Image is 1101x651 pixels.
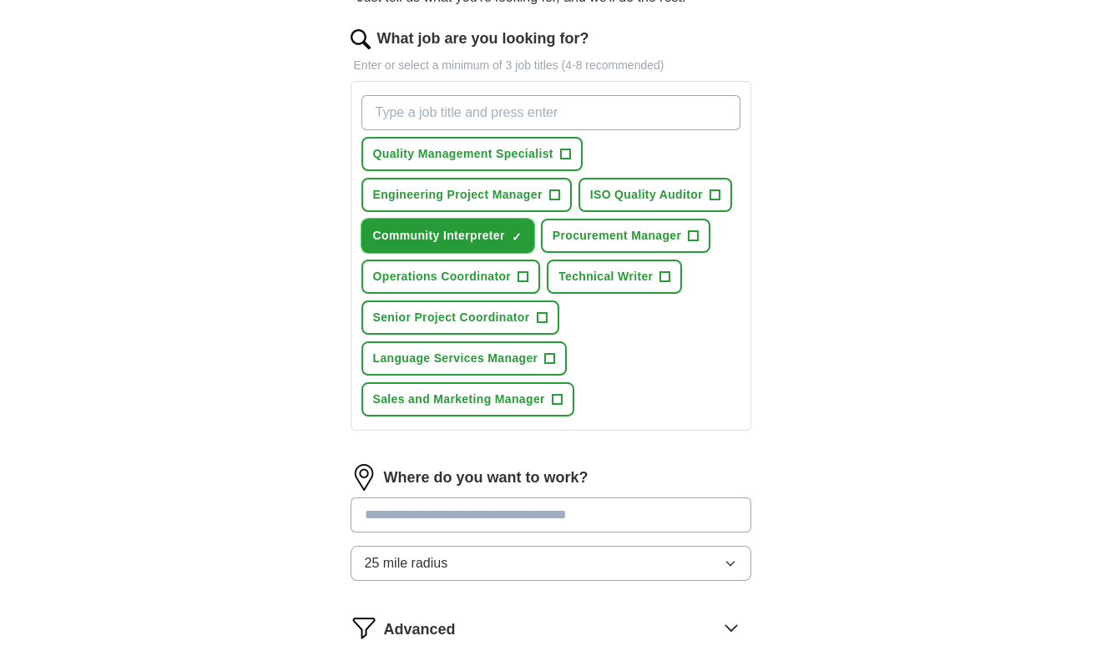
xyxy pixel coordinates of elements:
label: Where do you want to work? [384,467,588,489]
span: Procurement Manager [553,227,681,245]
img: search.png [351,29,371,49]
button: Procurement Manager [541,219,710,253]
button: Quality Management Specialist [361,137,583,171]
span: Operations Coordinator [373,268,512,285]
span: Language Services Manager [373,350,538,367]
button: Engineering Project Manager [361,178,572,212]
button: Sales and Marketing Manager [361,382,574,416]
span: Advanced [384,618,456,641]
button: Community Interpreter✓ [361,219,534,253]
p: Enter or select a minimum of 3 job titles (4-8 recommended) [351,57,751,74]
img: location.png [351,464,377,491]
span: Engineering Project Manager [373,186,543,204]
button: Technical Writer [547,260,682,294]
img: filter [351,614,377,641]
span: Community Interpreter [373,227,505,245]
button: 25 mile radius [351,546,751,581]
span: ✓ [512,230,522,244]
label: What job are you looking for? [377,28,589,50]
button: Operations Coordinator [361,260,541,294]
button: Senior Project Coordinator [361,300,559,335]
span: Senior Project Coordinator [373,309,530,326]
button: Language Services Manager [361,341,568,376]
button: ISO Quality Auditor [578,178,732,212]
span: Technical Writer [558,268,653,285]
span: Sales and Marketing Manager [373,391,545,408]
span: 25 mile radius [365,553,448,573]
input: Type a job title and press enter [361,95,740,130]
span: Quality Management Specialist [373,145,553,163]
span: ISO Quality Auditor [590,186,703,204]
